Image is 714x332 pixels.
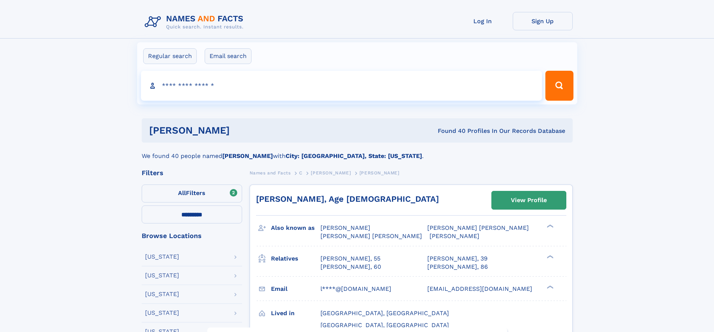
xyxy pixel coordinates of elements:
[142,12,250,32] img: Logo Names and Facts
[142,170,242,176] div: Filters
[142,232,242,239] div: Browse Locations
[145,272,179,278] div: [US_STATE]
[271,283,320,295] h3: Email
[492,191,566,209] a: View Profile
[545,71,573,101] button: Search Button
[320,224,370,231] span: [PERSON_NAME]
[334,127,565,135] div: Found 40 Profiles In Our Records Database
[299,170,302,176] span: C
[142,143,573,161] div: We found 40 people named with .
[320,310,449,317] span: [GEOGRAPHIC_DATA], [GEOGRAPHIC_DATA]
[145,291,179,297] div: [US_STATE]
[545,224,554,229] div: ❯
[256,194,439,204] a: [PERSON_NAME], Age [DEMOGRAPHIC_DATA]
[320,255,380,263] a: [PERSON_NAME], 55
[271,252,320,265] h3: Relatives
[513,12,573,30] a: Sign Up
[427,285,532,292] span: [EMAIL_ADDRESS][DOMAIN_NAME]
[143,48,197,64] label: Regular search
[311,168,351,177] a: [PERSON_NAME]
[271,307,320,320] h3: Lived in
[149,126,334,135] h1: [PERSON_NAME]
[545,254,554,259] div: ❯
[359,170,400,176] span: [PERSON_NAME]
[545,284,554,289] div: ❯
[427,255,488,263] a: [PERSON_NAME], 39
[250,168,291,177] a: Names and Facts
[286,152,422,159] b: City: [GEOGRAPHIC_DATA], State: [US_STATE]
[311,170,351,176] span: [PERSON_NAME]
[299,168,302,177] a: C
[427,224,529,231] span: [PERSON_NAME] [PERSON_NAME]
[205,48,251,64] label: Email search
[430,232,479,240] span: [PERSON_NAME]
[271,222,320,234] h3: Also known as
[320,232,422,240] span: [PERSON_NAME] [PERSON_NAME]
[142,185,242,202] label: Filters
[511,192,547,209] div: View Profile
[320,263,381,271] a: [PERSON_NAME], 60
[222,152,273,159] b: [PERSON_NAME]
[453,12,513,30] a: Log In
[427,263,488,271] a: [PERSON_NAME], 86
[320,322,449,329] span: [GEOGRAPHIC_DATA], [GEOGRAPHIC_DATA]
[178,189,186,197] span: All
[141,71,542,101] input: search input
[145,254,179,260] div: [US_STATE]
[145,310,179,316] div: [US_STATE]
